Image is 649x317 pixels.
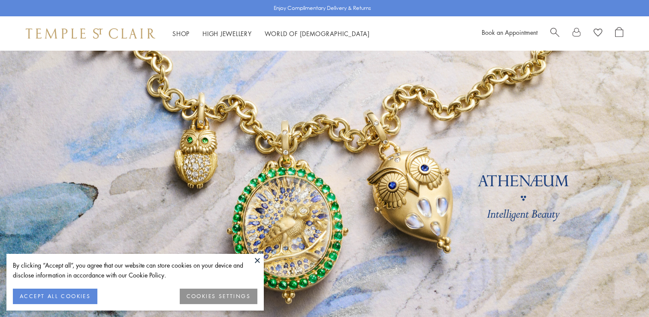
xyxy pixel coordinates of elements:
a: Open Shopping Bag [615,27,623,40]
a: High JewelleryHigh Jewellery [202,29,252,38]
img: Temple St. Clair [26,28,155,39]
div: By clicking “Accept all”, you agree that our website can store cookies on your device and disclos... [13,260,257,280]
a: ShopShop [172,29,190,38]
a: Book an Appointment [482,28,537,37]
a: World of [DEMOGRAPHIC_DATA]World of [DEMOGRAPHIC_DATA] [265,29,370,38]
p: Enjoy Complimentary Delivery & Returns [274,4,371,12]
button: COOKIES SETTINGS [180,289,257,304]
button: ACCEPT ALL COOKIES [13,289,97,304]
a: Search [550,27,559,40]
a: View Wishlist [594,27,602,40]
nav: Main navigation [172,28,370,39]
